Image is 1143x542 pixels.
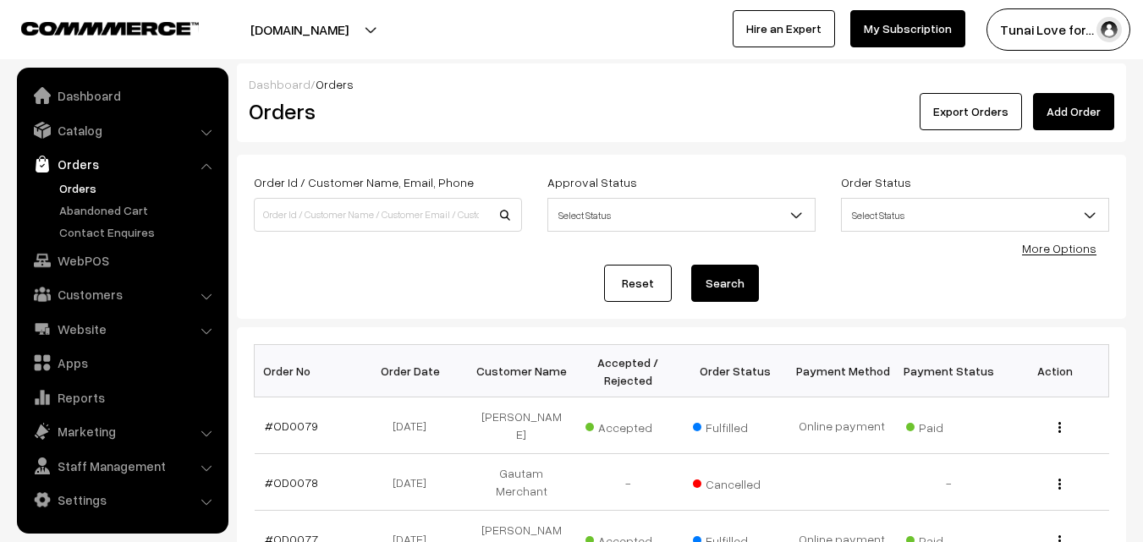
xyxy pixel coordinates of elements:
a: Staff Management [21,451,223,481]
td: - [895,454,1002,511]
td: - [574,454,681,511]
label: Order Id / Customer Name, Email, Phone [254,173,474,191]
a: #OD0078 [265,475,318,490]
a: Marketing [21,416,223,446]
label: Order Status [841,173,911,191]
a: Dashboard [249,77,310,91]
button: Tunai Love for… [986,8,1130,51]
a: Abandoned Cart [55,201,223,219]
a: Contact Enquires [55,223,223,241]
a: More Options [1022,241,1096,255]
th: Accepted / Rejected [574,345,681,397]
td: [DATE] [361,397,468,454]
span: Paid [906,414,991,436]
a: Customers [21,279,223,309]
span: Select Status [547,198,816,232]
a: Hire an Expert [733,10,835,47]
th: Payment Status [895,345,1002,397]
a: #OD0079 [265,419,318,433]
a: Website [21,314,223,344]
div: / [249,75,1114,93]
th: Action [1002,345,1108,397]
a: WebPOS [21,245,223,276]
span: Orders [316,77,354,91]
th: Customer Name [468,345,574,397]
a: My Subscription [850,10,965,47]
th: Order Date [361,345,468,397]
a: Orders [55,179,223,197]
a: COMMMERCE [21,17,169,37]
a: Reset [604,265,672,302]
span: Select Status [548,200,815,230]
img: user [1096,17,1122,42]
img: Menu [1058,422,1061,433]
th: Payment Method [789,345,895,397]
span: Accepted [585,414,670,436]
a: Add Order [1033,93,1114,130]
td: [PERSON_NAME] [468,397,574,454]
img: COMMMERCE [21,22,199,35]
img: Menu [1058,479,1061,490]
td: Online payment [789,397,895,454]
td: Gautam Merchant [468,454,574,511]
span: Fulfilled [693,414,778,436]
button: Search [691,265,759,302]
th: Order No [255,345,361,397]
span: Select Status [842,200,1108,230]
a: Orders [21,149,223,179]
a: Dashboard [21,80,223,111]
a: Reports [21,382,223,413]
button: [DOMAIN_NAME] [191,8,408,51]
a: Apps [21,348,223,378]
span: Select Status [841,198,1109,232]
input: Order Id / Customer Name / Customer Email / Customer Phone [254,198,522,232]
span: Cancelled [693,471,778,493]
a: Settings [21,485,223,515]
button: Export Orders [920,93,1022,130]
label: Approval Status [547,173,637,191]
th: Order Status [682,345,789,397]
a: Catalog [21,115,223,145]
h2: Orders [249,98,520,124]
td: [DATE] [361,454,468,511]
